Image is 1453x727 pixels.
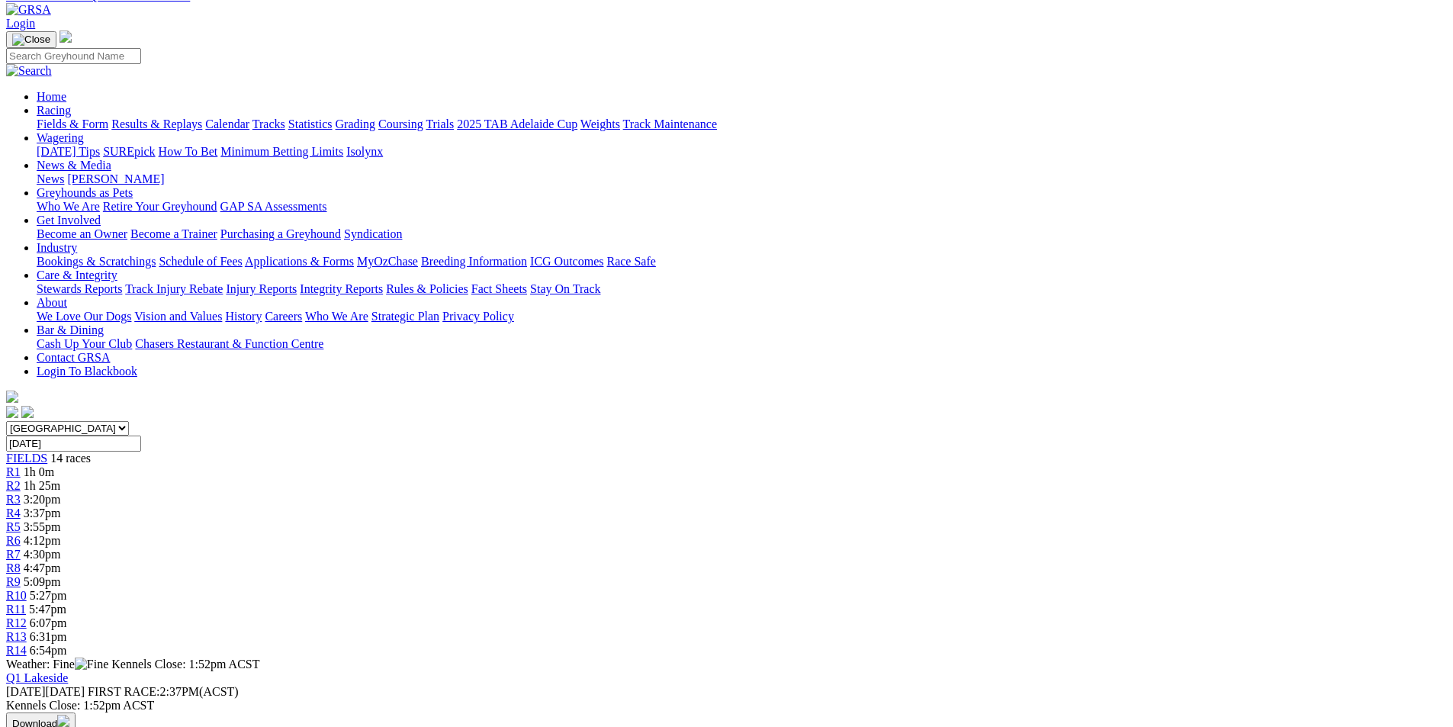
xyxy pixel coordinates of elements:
[300,282,383,295] a: Integrity Reports
[103,200,217,213] a: Retire Your Greyhound
[205,117,249,130] a: Calendar
[6,671,68,684] a: Q1 Lakeside
[580,117,620,130] a: Weights
[24,479,60,492] span: 1h 25m
[6,520,21,533] a: R5
[6,17,35,30] a: Login
[6,548,21,561] span: R7
[37,90,66,103] a: Home
[75,658,108,671] img: Fine
[530,282,600,295] a: Stay On Track
[225,310,262,323] a: History
[37,145,1447,159] div: Wagering
[346,145,383,158] a: Isolynx
[37,200,1447,214] div: Greyhounds as Pets
[67,172,164,185] a: [PERSON_NAME]
[226,282,297,295] a: Injury Reports
[6,589,27,602] a: R10
[24,561,61,574] span: 4:47pm
[220,200,327,213] a: GAP SA Assessments
[37,145,100,158] a: [DATE] Tips
[37,365,137,378] a: Login To Blackbook
[606,255,655,268] a: Race Safe
[457,117,577,130] a: 2025 TAB Adelaide Cup
[252,117,285,130] a: Tracks
[37,117,1447,131] div: Racing
[37,255,156,268] a: Bookings & Scratchings
[37,227,127,240] a: Become an Owner
[134,310,222,323] a: Vision and Values
[37,282,1447,296] div: Care & Integrity
[6,31,56,48] button: Toggle navigation
[6,534,21,547] span: R6
[30,589,67,602] span: 5:27pm
[6,507,21,520] span: R4
[125,282,223,295] a: Track Injury Rebate
[220,227,341,240] a: Purchasing a Greyhound
[371,310,439,323] a: Strategic Plan
[426,117,454,130] a: Trials
[6,479,21,492] a: R2
[6,493,21,506] a: R3
[37,117,108,130] a: Fields & Form
[37,310,131,323] a: We Love Our Dogs
[37,104,71,117] a: Racing
[6,3,51,17] img: GRSA
[6,64,52,78] img: Search
[37,282,122,295] a: Stewards Reports
[386,282,468,295] a: Rules & Policies
[37,296,67,309] a: About
[57,715,69,727] img: download.svg
[159,145,218,158] a: How To Bet
[37,310,1447,323] div: About
[6,699,1447,713] div: Kennels Close: 1:52pm ACST
[378,117,423,130] a: Coursing
[24,520,61,533] span: 3:55pm
[135,337,323,350] a: Chasers Restaurant & Function Centre
[442,310,514,323] a: Privacy Policy
[6,465,21,478] a: R1
[37,172,1447,186] div: News & Media
[29,603,66,616] span: 5:47pm
[6,48,141,64] input: Search
[421,255,527,268] a: Breeding Information
[24,575,61,588] span: 5:09pm
[6,685,46,698] span: [DATE]
[88,685,239,698] span: 2:37PM(ACST)
[50,452,91,465] span: 14 races
[111,658,259,671] span: Kennels Close: 1:52pm ACST
[6,644,27,657] span: R14
[6,406,18,418] img: facebook.svg
[24,507,61,520] span: 3:37pm
[6,603,26,616] a: R11
[37,269,117,281] a: Care & Integrity
[530,255,603,268] a: ICG Outcomes
[471,282,527,295] a: Fact Sheets
[37,351,110,364] a: Contact GRSA
[37,227,1447,241] div: Get Involved
[623,117,717,130] a: Track Maintenance
[59,31,72,43] img: logo-grsa-white.png
[265,310,302,323] a: Careers
[37,241,77,254] a: Industry
[24,534,61,547] span: 4:12pm
[6,616,27,629] a: R12
[37,200,100,213] a: Who We Are
[288,117,333,130] a: Statistics
[37,159,111,172] a: News & Media
[21,406,34,418] img: twitter.svg
[245,255,354,268] a: Applications & Forms
[30,630,67,643] span: 6:31pm
[6,630,27,643] a: R13
[24,465,54,478] span: 1h 0m
[6,391,18,403] img: logo-grsa-white.png
[6,452,47,465] a: FIELDS
[24,493,61,506] span: 3:20pm
[6,561,21,574] a: R8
